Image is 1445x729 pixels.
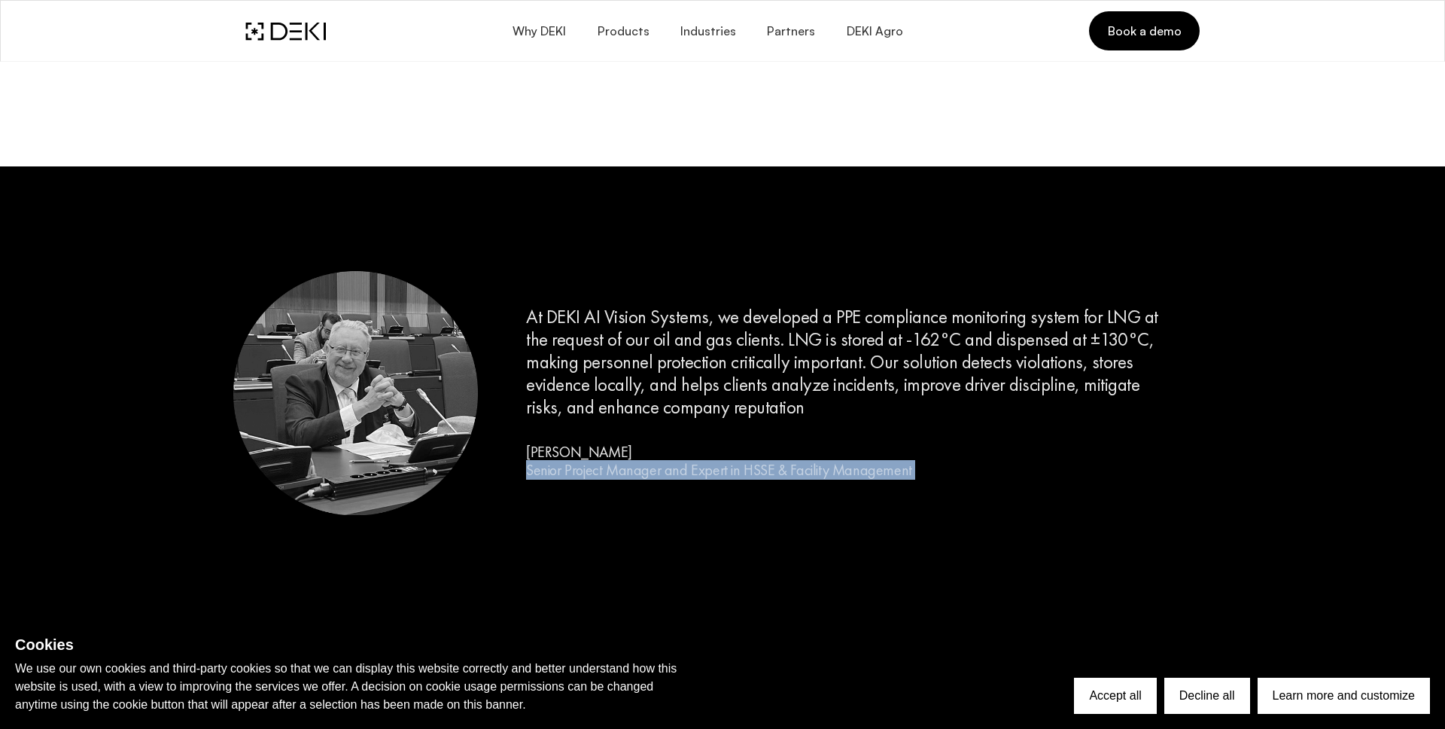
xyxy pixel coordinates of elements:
[751,14,830,49] a: Partners
[526,460,912,480] span: Senior Project Manager and Expert in HSSE & Facility Management
[526,443,912,479] h6: [PERSON_NAME]
[1089,11,1200,50] a: Book a demo
[1107,23,1182,39] span: Book a demo
[830,14,917,49] a: DEKI Agro
[512,24,566,38] span: Why DEKI
[766,24,815,38] span: Partners
[245,22,326,41] img: DEKI Logo
[596,24,649,38] span: Products
[665,14,751,49] button: Industries
[581,14,664,49] button: Products
[15,660,692,714] p: We use our own cookies and third-party cookies so that we can display this website correctly and ...
[233,270,478,516] img: Malcolm_James.DNxpOCxT.png
[526,306,1164,419] h5: At DEKI AI Vision Systems, we developed a PPE compliance monitoring system for LNG at the request...
[1258,678,1430,714] button: Learn more and customize
[845,24,902,38] span: DEKI Agro
[1164,678,1250,714] button: Decline all
[15,633,692,656] h2: Cookies
[1074,678,1156,714] button: Accept all
[680,24,736,38] span: Industries
[497,14,581,49] button: Why DEKI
